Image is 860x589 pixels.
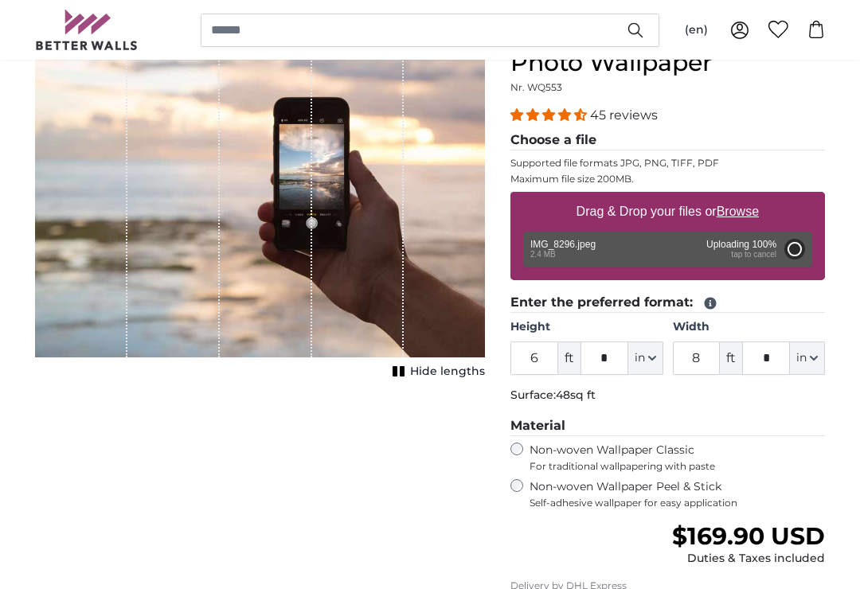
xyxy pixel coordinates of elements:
[796,350,807,366] span: in
[530,497,825,509] span: Self-adhesive wallpaper for easy application
[510,157,825,170] p: Supported file formats JPG, PNG, TIFF, PDF
[388,361,485,383] button: Hide lengths
[530,443,825,473] label: Non-woven Wallpaper Classic
[790,341,825,375] button: in
[510,388,825,404] p: Surface:
[510,81,562,93] span: Nr. WQ553
[410,364,485,380] span: Hide lengths
[672,551,825,567] div: Duties & Taxes included
[510,173,825,185] p: Maximum file size 200MB.
[570,196,765,228] label: Drag & Drop your files or
[510,416,825,436] legend: Material
[35,20,485,383] div: 1 of 1
[510,319,663,335] label: Height
[558,341,580,375] span: ft
[510,107,590,123] span: 4.36 stars
[510,293,825,313] legend: Enter the preferred format:
[590,107,658,123] span: 45 reviews
[510,131,825,150] legend: Choose a file
[35,10,139,50] img: Betterwalls
[672,16,721,45] button: (en)
[672,521,825,551] span: $169.90 USD
[717,205,759,218] u: Browse
[530,460,825,473] span: For traditional wallpapering with paste
[530,479,825,509] label: Non-woven Wallpaper Peel & Stick
[673,319,825,335] label: Width
[628,341,663,375] button: in
[556,388,596,402] span: 48sq ft
[720,341,742,375] span: ft
[635,350,645,366] span: in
